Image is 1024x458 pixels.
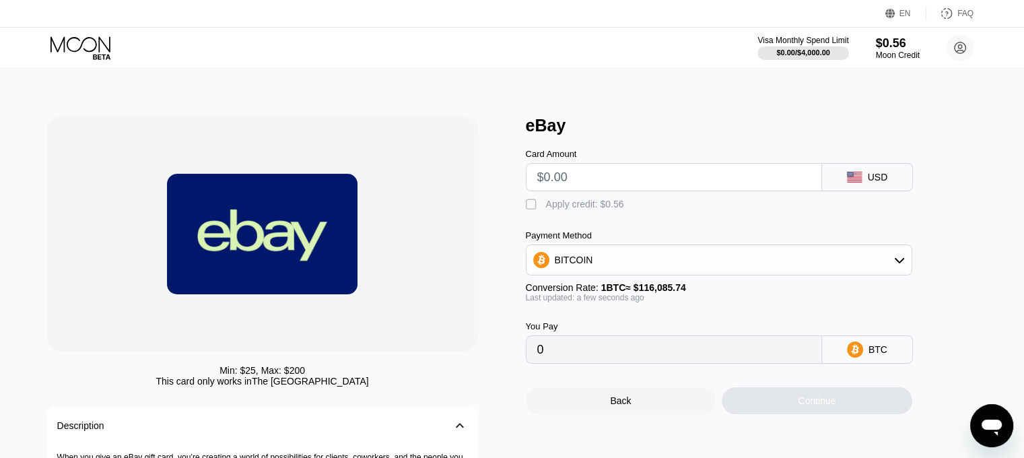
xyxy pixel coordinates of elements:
[452,418,468,434] div: 󰅀
[537,164,811,191] input: $0.00
[776,48,830,57] div: $0.00 / $4,000.00
[526,116,992,135] div: eBay
[876,36,920,60] div: $0.56Moon Credit
[526,321,822,331] div: You Pay
[526,293,912,302] div: Last updated: a few seconds ago
[57,420,104,431] div: Description
[876,51,920,60] div: Moon Credit
[868,172,888,183] div: USD
[757,36,848,45] div: Visa Monthly Spend Limit
[957,9,974,18] div: FAQ
[757,36,848,60] div: Visa Monthly Spend Limit$0.00/$4,000.00
[876,36,920,51] div: $0.56
[219,365,305,376] div: Min: $ 25 , Max: $ 200
[526,230,912,240] div: Payment Method
[526,282,912,293] div: Conversion Rate:
[555,255,593,265] div: BITCOIN
[885,7,926,20] div: EN
[601,282,686,293] span: 1 BTC ≈ $116,085.74
[610,395,631,406] div: Back
[899,9,911,18] div: EN
[970,404,1013,447] iframe: زر إطلاق نافذة المراسلة
[526,149,822,159] div: Card Amount
[526,198,539,211] div: 
[546,199,624,209] div: Apply credit: $0.56
[156,376,368,387] div: This card only works in The [GEOGRAPHIC_DATA]
[526,387,716,414] div: Back
[926,7,974,20] div: FAQ
[526,247,912,273] div: BITCOIN
[868,344,887,355] div: BTC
